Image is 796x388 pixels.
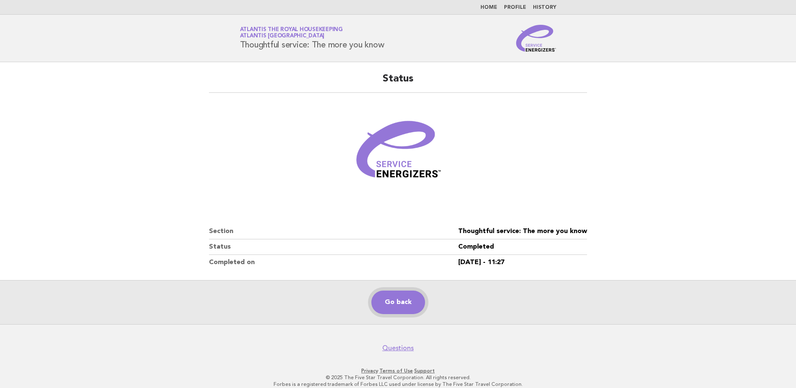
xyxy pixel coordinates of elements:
[504,5,526,10] a: Profile
[480,5,497,10] a: Home
[240,27,384,49] h1: Thoughtful service: The more you know
[348,103,449,204] img: Verified
[458,239,587,255] dd: Completed
[141,381,655,388] p: Forbes is a registered trademark of Forbes LLC used under license by The Five Star Travel Corpora...
[209,72,587,93] h2: Status
[414,368,435,374] a: Support
[209,255,458,270] dt: Completed on
[458,255,587,270] dd: [DATE] - 11:27
[361,368,378,374] a: Privacy
[240,27,343,39] a: Atlantis the Royal HousekeepingAtlantis [GEOGRAPHIC_DATA]
[209,224,458,239] dt: Section
[141,374,655,381] p: © 2025 The Five Star Travel Corporation. All rights reserved.
[379,368,413,374] a: Terms of Use
[141,367,655,374] p: · ·
[458,224,587,239] dd: Thoughtful service: The more you know
[516,25,556,52] img: Service Energizers
[209,239,458,255] dt: Status
[382,344,414,352] a: Questions
[371,291,425,314] a: Go back
[533,5,556,10] a: History
[240,34,325,39] span: Atlantis [GEOGRAPHIC_DATA]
